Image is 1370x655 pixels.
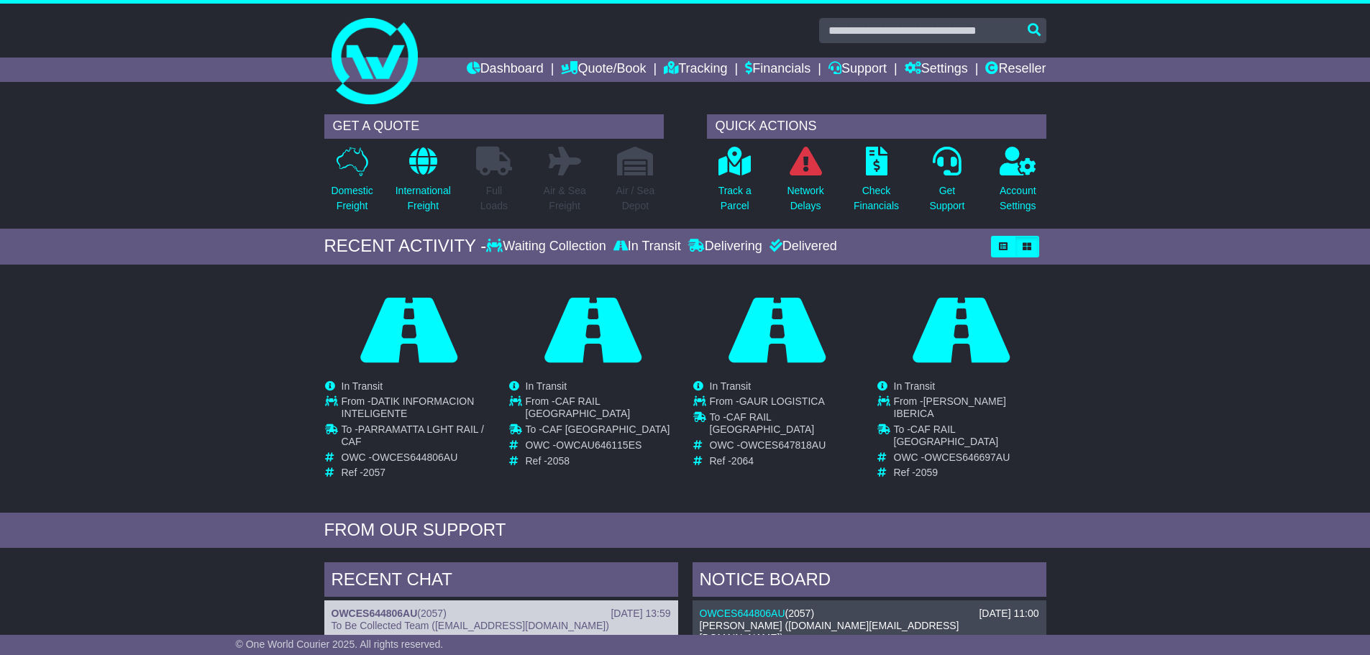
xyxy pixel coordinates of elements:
td: To - [342,423,493,452]
div: [DATE] 11:00 [979,608,1038,620]
span: 2057 [788,608,810,619]
a: CheckFinancials [853,146,900,221]
span: 2057 [421,608,443,619]
td: To - [710,411,862,439]
div: [DATE] 13:59 [611,608,670,620]
span: 2059 [915,467,938,478]
span: 2057 [363,467,385,478]
td: From - [710,395,862,411]
a: Tracking [664,58,727,82]
div: GET A QUOTE [324,114,664,139]
span: © One World Courier 2025. All rights reserved. [236,638,444,650]
span: GAUR LOGISTICA [739,395,825,407]
td: To - [894,423,1046,452]
td: Ref - [526,455,677,467]
a: InternationalFreight [395,146,452,221]
span: CAF RAIL [GEOGRAPHIC_DATA] [710,411,815,435]
span: To Be Collected Team ([EMAIL_ADDRESS][DOMAIN_NAME]) [332,620,609,631]
a: DomesticFreight [330,146,373,221]
span: [PERSON_NAME] ([DOMAIN_NAME][EMAIL_ADDRESS][DOMAIN_NAME]) [700,620,959,643]
span: 2058 [547,455,570,467]
span: DATIK INFORMACION INTELIGENTE [342,395,475,419]
a: Dashboard [467,58,544,82]
td: From - [342,395,493,423]
div: In Transit [610,239,685,255]
div: RECENT CHAT [324,562,678,601]
td: From - [894,395,1046,423]
td: OWC - [894,452,1046,467]
a: AccountSettings [999,146,1037,221]
p: Air / Sea Depot [616,183,655,214]
span: OWCES644806AU [372,452,457,463]
a: Reseller [985,58,1046,82]
span: CAF RAIL [GEOGRAPHIC_DATA] [526,395,631,419]
a: Quote/Book [561,58,646,82]
span: OWCES647818AU [740,439,826,451]
td: OWC - [526,439,677,455]
div: Delivering [685,239,766,255]
span: In Transit [710,380,752,392]
a: Settings [905,58,968,82]
a: OWCES644806AU [700,608,785,619]
td: OWC - [342,452,493,467]
span: CAF RAIL [GEOGRAPHIC_DATA] [894,423,999,447]
a: Track aParcel [718,146,752,221]
div: ( ) [332,608,671,620]
div: QUICK ACTIONS [707,114,1046,139]
td: Ref - [710,455,862,467]
span: OWCES646697AU [924,452,1010,463]
a: Financials [745,58,810,82]
p: International Freight [396,183,451,214]
p: Network Delays [787,183,823,214]
span: CAF [GEOGRAPHIC_DATA] [542,423,670,435]
td: To - [526,423,677,439]
p: Domestic Freight [331,183,373,214]
div: FROM OUR SUPPORT [324,520,1046,541]
div: Waiting Collection [486,239,609,255]
p: Account Settings [1000,183,1036,214]
a: GetSupport [928,146,965,221]
td: Ref - [342,467,493,479]
td: OWC - [710,439,862,455]
p: Full Loads [476,183,512,214]
div: Delivered [766,239,837,255]
p: Air & Sea Freight [544,183,586,214]
span: In Transit [894,380,936,392]
span: In Transit [526,380,567,392]
div: RECENT ACTIVITY - [324,236,487,257]
span: 2064 [731,455,754,467]
a: Support [828,58,887,82]
span: In Transit [342,380,383,392]
td: Ref - [894,467,1046,479]
a: NetworkDelays [786,146,824,221]
p: Get Support [929,183,964,214]
div: NOTICE BOARD [693,562,1046,601]
span: OWCAU646115ES [556,439,641,451]
p: Track a Parcel [718,183,752,214]
span: [PERSON_NAME] IBERICA [894,395,1006,419]
div: ( ) [700,608,1039,620]
p: Check Financials [854,183,899,214]
td: From - [526,395,677,423]
a: OWCES644806AU [332,608,418,619]
span: PARRAMATTA LGHT RAIL / CAF [342,423,484,447]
